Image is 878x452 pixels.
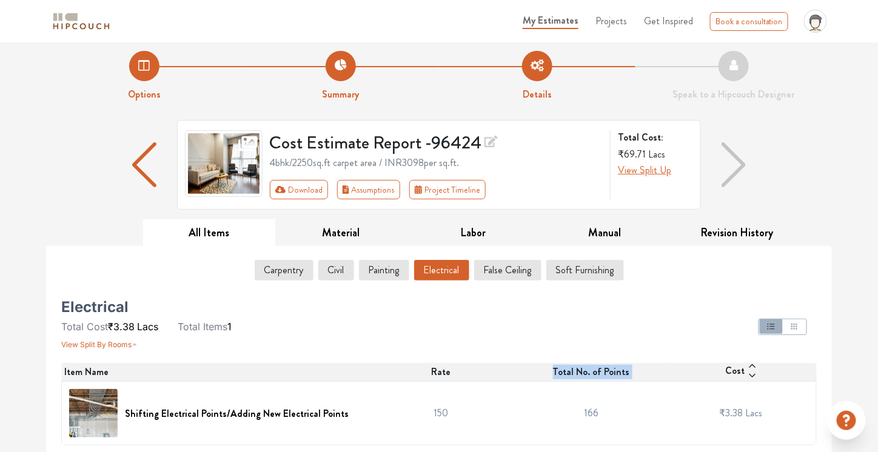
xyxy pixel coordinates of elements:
td: 150 [366,382,517,445]
span: Cost [726,364,745,381]
button: Civil [318,260,354,281]
div: Toolbar with button groups [270,180,603,199]
span: Rate [431,365,451,379]
button: Manual [539,219,671,247]
span: My Estimates [523,13,578,27]
div: First group [270,180,495,199]
button: Labor [407,219,539,247]
span: Lacs [746,406,763,420]
strong: Summary [323,87,360,101]
div: Book a consultation [710,12,788,31]
img: arrow right [722,142,746,187]
span: Total No. of Points [553,365,630,379]
li: 1 [178,319,232,334]
span: ₹3.38 [108,321,135,333]
div: 4bhk / 2250 sq.ft carpet area / INR 3098 per sq.ft. [270,156,603,170]
span: Lacs [648,147,665,161]
strong: Total Cost: [618,130,691,145]
button: Soft Furnishing [546,260,624,281]
span: ₹69.71 [618,147,646,161]
button: All Items [143,219,275,247]
span: logo-horizontal.svg [51,8,112,35]
span: Projects [595,14,627,28]
button: Project Timeline [409,180,486,199]
span: Item Name [65,365,109,379]
img: Shifting Electrical Points/Adding New Electrical Points [69,389,118,437]
button: Painting [359,260,409,281]
span: Lacs [137,321,158,333]
strong: Details [523,87,552,101]
img: arrow left [132,142,156,187]
button: View Split By Rooms [61,334,138,351]
strong: Speak to a Hipcouch Designer [673,87,795,101]
span: ₹3.38 [720,406,743,420]
span: View Split Up [618,163,671,177]
h3: Cost Estimate Report - 96424 [270,130,603,153]
button: View Split Up [618,163,671,178]
span: Get Inspired [644,14,693,28]
img: logo-horizontal.svg [51,11,112,32]
button: False Ceiling [474,260,541,281]
img: gallery [185,130,263,197]
button: Download [270,180,329,199]
strong: Options [128,87,161,101]
button: Revision History [671,219,803,247]
h6: Shifting Electrical Points/Adding New Electrical Points [125,408,349,419]
button: Electrical [414,260,469,281]
td: 166 [516,382,666,445]
span: Total Cost [61,321,108,333]
h5: Electrical [61,302,129,312]
button: Carpentry [255,260,313,281]
button: Assumptions [337,180,400,199]
button: Material [275,219,407,247]
span: Total Items [178,321,227,333]
span: View Split By Rooms [61,340,132,349]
